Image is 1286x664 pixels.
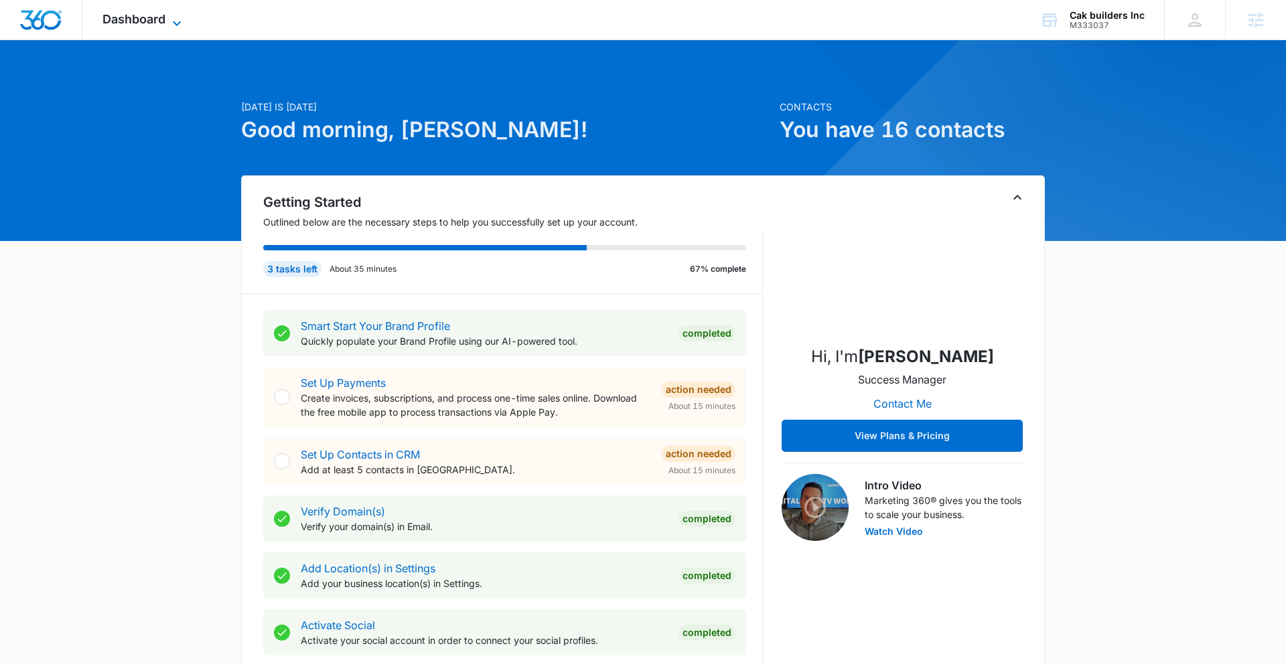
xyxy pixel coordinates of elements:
p: Create invoices, subscriptions, and process one-time sales online. Download the free mobile app t... [301,391,651,419]
button: Toggle Collapse [1009,189,1025,205]
a: Set Up Payments [301,376,386,390]
strong: [PERSON_NAME] [858,347,994,366]
p: [DATE] is [DATE] [241,100,772,114]
a: Activate Social [301,618,375,632]
h3: Intro Video [865,477,1023,493]
p: Activate your social account in order to connect your social profiles. [301,633,668,647]
a: Add Location(s) in Settings [301,562,435,575]
div: Action Needed [662,382,735,398]
div: 3 tasks left [263,261,321,277]
div: Completed [678,325,735,341]
p: Outlined below are the necessary steps to help you successfully set up your account. [263,215,763,229]
div: account id [1070,21,1145,30]
a: Set Up Contacts in CRM [301,448,420,461]
button: Contact Me [860,388,945,420]
div: Completed [678,625,735,641]
p: Success Manager [858,371,946,388]
span: About 15 minutes [668,400,735,412]
h1: You have 16 contacts [780,114,1045,146]
span: About 15 minutes [668,465,735,477]
p: Contacts [780,100,1045,114]
p: Marketing 360® gives you the tools to scale your business. [865,493,1023,521]
a: Smart Start Your Brand Profile [301,319,450,333]
h1: Good morning, [PERSON_NAME]! [241,114,772,146]
a: Verify Domain(s) [301,505,385,518]
h2: Getting Started [263,192,763,212]
button: Watch Video [865,527,923,536]
p: About 35 minutes [330,263,397,275]
p: Verify your domain(s) in Email. [301,519,668,533]
img: Kaitlyn Thiem [835,200,969,334]
p: Add your business location(s) in Settings. [301,576,668,590]
button: View Plans & Pricing [782,420,1023,452]
div: Action Needed [662,446,735,462]
span: Dashboard [102,12,165,26]
div: account name [1070,10,1145,21]
div: Completed [678,568,735,584]
p: Hi, I'm [811,345,994,369]
p: Add at least 5 contacts in [GEOGRAPHIC_DATA]. [301,463,651,477]
p: 67% complete [690,263,746,275]
img: Intro Video [782,474,849,541]
p: Quickly populate your Brand Profile using our AI-powered tool. [301,334,668,348]
div: Completed [678,511,735,527]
